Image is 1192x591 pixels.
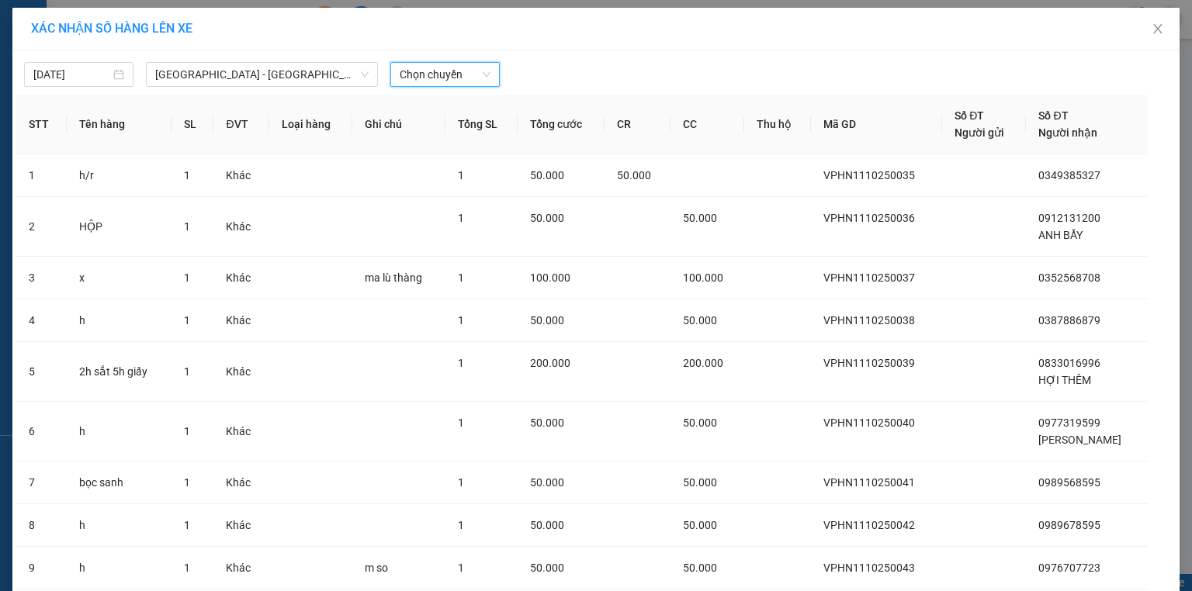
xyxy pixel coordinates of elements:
[530,212,564,224] span: 50.000
[518,95,604,154] th: Tổng cước
[1038,229,1083,241] span: ANH BẨY
[530,357,570,369] span: 200.000
[1038,169,1100,181] span: 0349385327
[67,547,172,589] td: h
[670,95,744,154] th: CC
[352,95,445,154] th: Ghi chú
[530,314,564,327] span: 50.000
[823,416,915,429] span: VPHN1110250040
[16,299,67,342] td: 4
[67,95,172,154] th: Tên hàng
[31,21,192,36] span: XÁC NHẬN SỐ HÀNG LÊN XE
[213,504,269,547] td: Khác
[811,95,942,154] th: Mã GD
[213,154,269,197] td: Khác
[67,299,172,342] td: h
[617,169,651,181] span: 50.000
[823,271,915,284] span: VPHN1110250037
[16,402,67,461] td: 6
[1038,271,1100,284] span: 0352568708
[213,197,269,257] td: Khác
[445,95,518,154] th: Tổng SL
[213,257,269,299] td: Khác
[744,95,812,154] th: Thu hộ
[172,95,213,154] th: SL
[213,299,269,342] td: Khác
[365,271,422,284] span: ma lù thàng
[1152,22,1164,35] span: close
[458,357,464,369] span: 1
[823,562,915,574] span: VPHN1110250043
[67,154,172,197] td: h/r
[1136,8,1180,51] button: Close
[1038,357,1100,369] span: 0833016996
[184,169,190,181] span: 1
[1038,562,1100,574] span: 0976707723
[1038,314,1100,327] span: 0387886879
[67,402,172,461] td: h
[530,562,564,574] span: 50.000
[823,357,915,369] span: VPHN1110250039
[683,212,717,224] span: 50.000
[16,461,67,504] td: 7
[33,66,110,83] input: 11/10/2025
[184,271,190,284] span: 1
[823,212,915,224] span: VPHN1110250036
[458,519,464,531] span: 1
[213,95,269,154] th: ĐVT
[458,562,464,574] span: 1
[683,562,717,574] span: 50.000
[1038,434,1121,446] span: [PERSON_NAME]
[1038,374,1091,386] span: HỢI THÊM
[530,169,564,181] span: 50.000
[458,314,464,327] span: 1
[16,154,67,197] td: 1
[823,169,915,181] span: VPHN1110250035
[683,271,723,284] span: 100.000
[67,197,172,257] td: HỘP
[67,504,172,547] td: h
[184,519,190,531] span: 1
[1038,212,1100,224] span: 0912131200
[458,416,464,429] span: 1
[213,547,269,589] td: Khác
[213,402,269,461] td: Khác
[67,342,172,402] td: 2h sắt 5h giấy
[458,169,464,181] span: 1
[16,504,67,547] td: 8
[184,425,190,437] span: 1
[823,476,915,489] span: VPHN1110250041
[823,519,915,531] span: VPHN1110250042
[530,271,570,284] span: 100.000
[530,519,564,531] span: 50.000
[67,461,172,504] td: bọc sanh
[67,257,172,299] td: x
[1038,519,1100,531] span: 0989678595
[683,476,717,489] span: 50.000
[530,476,564,489] span: 50.000
[605,95,671,154] th: CR
[365,562,388,574] span: m so
[1038,416,1100,429] span: 0977319599
[400,63,490,86] span: Chọn chuyến
[683,314,717,327] span: 50.000
[184,562,190,574] span: 1
[955,109,984,122] span: Số ĐT
[458,212,464,224] span: 1
[213,342,269,402] td: Khác
[955,126,1004,139] span: Người gửi
[360,70,369,79] span: down
[683,416,717,429] span: 50.000
[16,342,67,402] td: 5
[155,63,369,86] span: Hà Nội - Lai Châu
[683,357,723,369] span: 200.000
[683,519,717,531] span: 50.000
[184,220,190,233] span: 1
[530,416,564,429] span: 50.000
[1038,476,1100,489] span: 0989568595
[1038,109,1068,122] span: Số ĐT
[213,461,269,504] td: Khác
[16,547,67,589] td: 9
[458,271,464,284] span: 1
[184,314,190,327] span: 1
